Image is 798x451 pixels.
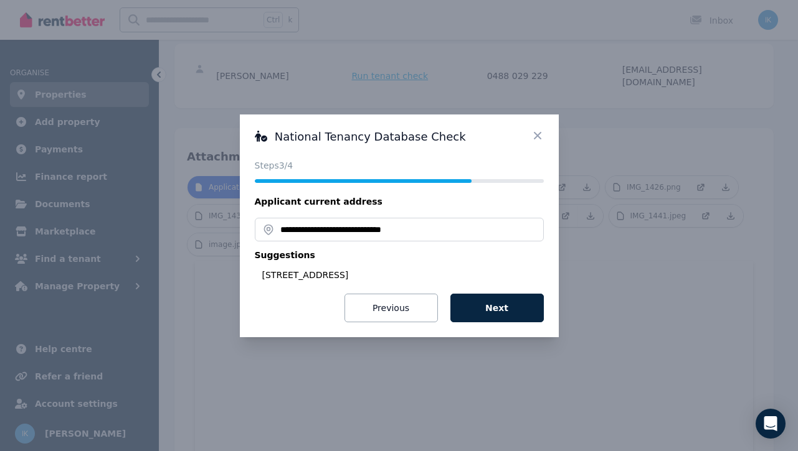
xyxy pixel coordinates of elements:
[756,409,786,439] div: Open Intercom Messenger
[344,294,438,322] button: Previous
[255,129,544,144] h3: National Tenancy Database Check
[255,159,544,172] p: Steps 3 /4
[255,195,544,208] legend: Applicant current address
[450,294,544,322] button: Next
[262,269,544,281] div: [STREET_ADDRESS]
[255,249,544,261] p: Suggestions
